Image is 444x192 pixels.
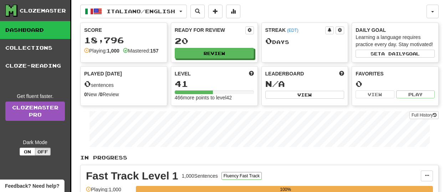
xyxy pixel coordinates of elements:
[265,36,272,46] span: 0
[107,8,175,14] span: Italiano / English
[339,70,344,77] span: This week in points, UTC
[356,79,435,88] div: 0
[265,79,285,89] span: N/A
[5,182,59,189] span: Open feedback widget
[265,36,345,46] div: Day s
[221,172,262,180] button: Fluency Fast Track
[175,36,254,45] div: 20
[107,48,119,54] strong: 1,000
[396,90,435,98] button: Play
[190,5,205,18] button: Search sentences
[175,48,254,59] button: Review
[80,5,187,18] button: Italiano/English
[5,139,65,146] div: Dark Mode
[175,79,254,88] div: 41
[35,148,51,156] button: Off
[265,70,304,77] span: Leaderboard
[20,7,66,14] div: Clozemaster
[84,36,163,45] div: 18,796
[356,90,394,98] button: View
[356,70,435,77] div: Favorites
[182,172,218,179] div: 1,000 Sentences
[86,171,178,181] div: Fast Track Level 1
[356,34,435,48] div: Learning a language requires practice every day. Stay motivated!
[249,70,254,77] span: Score more points to level up
[175,26,245,34] div: Ready for Review
[100,92,103,97] strong: 0
[123,47,159,54] div: Mastered:
[84,91,163,98] div: New / Review
[356,50,435,58] button: Seta dailygoal
[84,70,122,77] span: Played [DATE]
[381,51,405,56] span: a daily
[80,154,439,161] p: In Progress
[84,79,163,89] div: sentences
[265,91,345,99] button: View
[265,26,326,34] div: Streak
[287,28,298,33] a: (EDT)
[20,148,35,156] button: On
[5,93,65,100] div: Get fluent faster.
[84,79,91,89] span: 0
[175,94,254,101] div: 466 more points to level 42
[175,70,191,77] span: Level
[150,48,158,54] strong: 157
[356,26,435,34] div: Daily Goal
[208,5,223,18] button: Add sentence to collection
[5,102,65,121] a: ClozemasterPro
[84,47,119,54] div: Playing:
[84,26,163,34] div: Score
[84,92,87,97] strong: 0
[226,5,240,18] button: More stats
[409,111,439,119] button: Full History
